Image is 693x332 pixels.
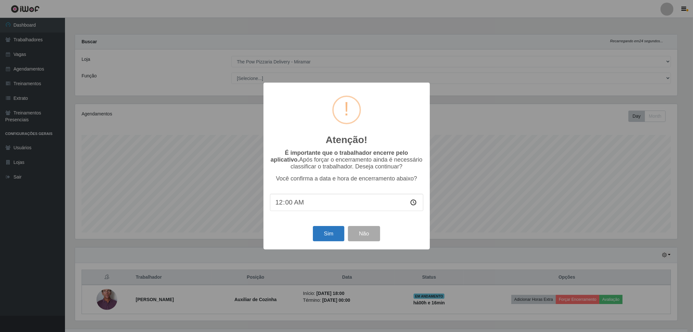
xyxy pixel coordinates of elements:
[326,134,367,146] h2: Atenção!
[271,150,408,163] b: É importante que o trabalhador encerre pelo aplicativo.
[270,150,423,170] p: Após forçar o encerramento ainda é necessário classificar o trabalhador. Deseja continuar?
[348,226,380,241] button: Não
[313,226,344,241] button: Sim
[270,175,423,182] p: Você confirma a data e hora de encerramento abaixo?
